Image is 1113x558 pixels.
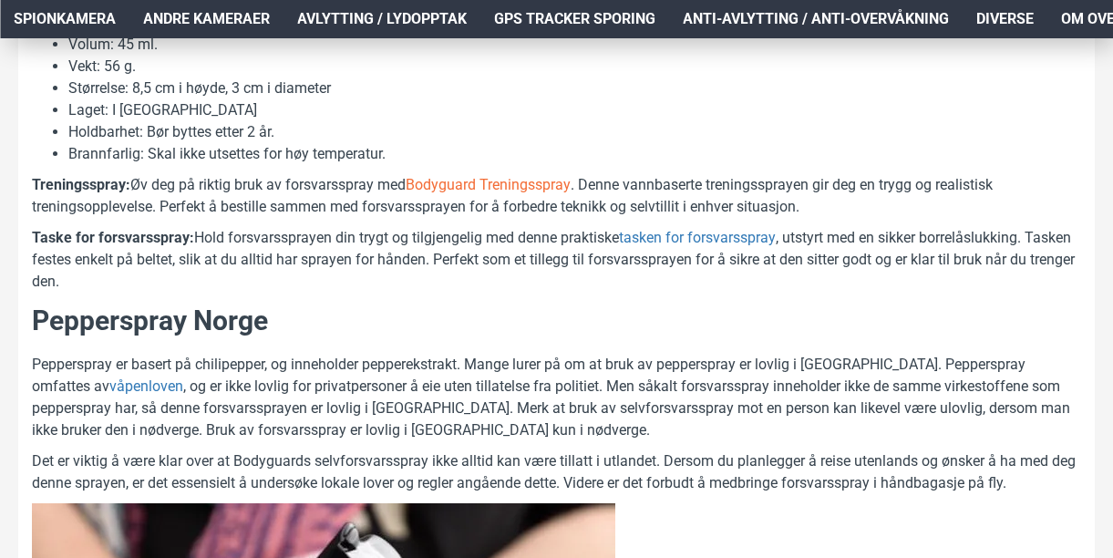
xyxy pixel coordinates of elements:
li: Volum: 45 ml. [68,34,1081,56]
li: Holdbarhet: Bør byttes etter 2 år. [68,121,1081,143]
b: Taske for forsvarsspray: [32,229,194,246]
li: Laget: I [GEOGRAPHIC_DATA] [68,99,1081,121]
span: Anti-avlytting / Anti-overvåkning [683,8,949,30]
b: Treningsspray: [32,176,130,193]
p: Pepperspray er basert på chilipepper, og inneholder pepperekstrakt. Mange lurer på om at bruk av ... [32,354,1081,441]
p: Øv deg på riktig bruk av forsvarsspray med . Denne vannbaserte treningssprayen gir deg en trygg o... [32,174,1081,218]
span: Avlytting / Lydopptak [297,8,467,30]
span: GPS Tracker Sporing [494,8,655,30]
li: Størrelse: 8,5 cm i høyde, 3 cm i diameter [68,77,1081,99]
h2: Pepperspray Norge [32,302,1081,340]
li: Vekt: 56 g. [68,56,1081,77]
span: Andre kameraer [143,8,270,30]
li: Brannfarlig: Skal ikke utsettes for høy temperatur. [68,143,1081,165]
p: Det er viktig å være klar over at Bodyguards selvforsvarsspray ikke alltid kan være tillatt i utl... [32,450,1081,494]
a: Bodyguard Treningsspray [406,174,571,196]
span: Diverse [976,8,1034,30]
a: tasken for forsvarsspray [619,227,776,249]
a: våpenloven [109,376,183,398]
p: Hold forsvarssprayen din trygt og tilgjengelig med denne praktiske , utstyrt med en sikker borrel... [32,227,1081,293]
span: Spionkamera [14,8,116,30]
